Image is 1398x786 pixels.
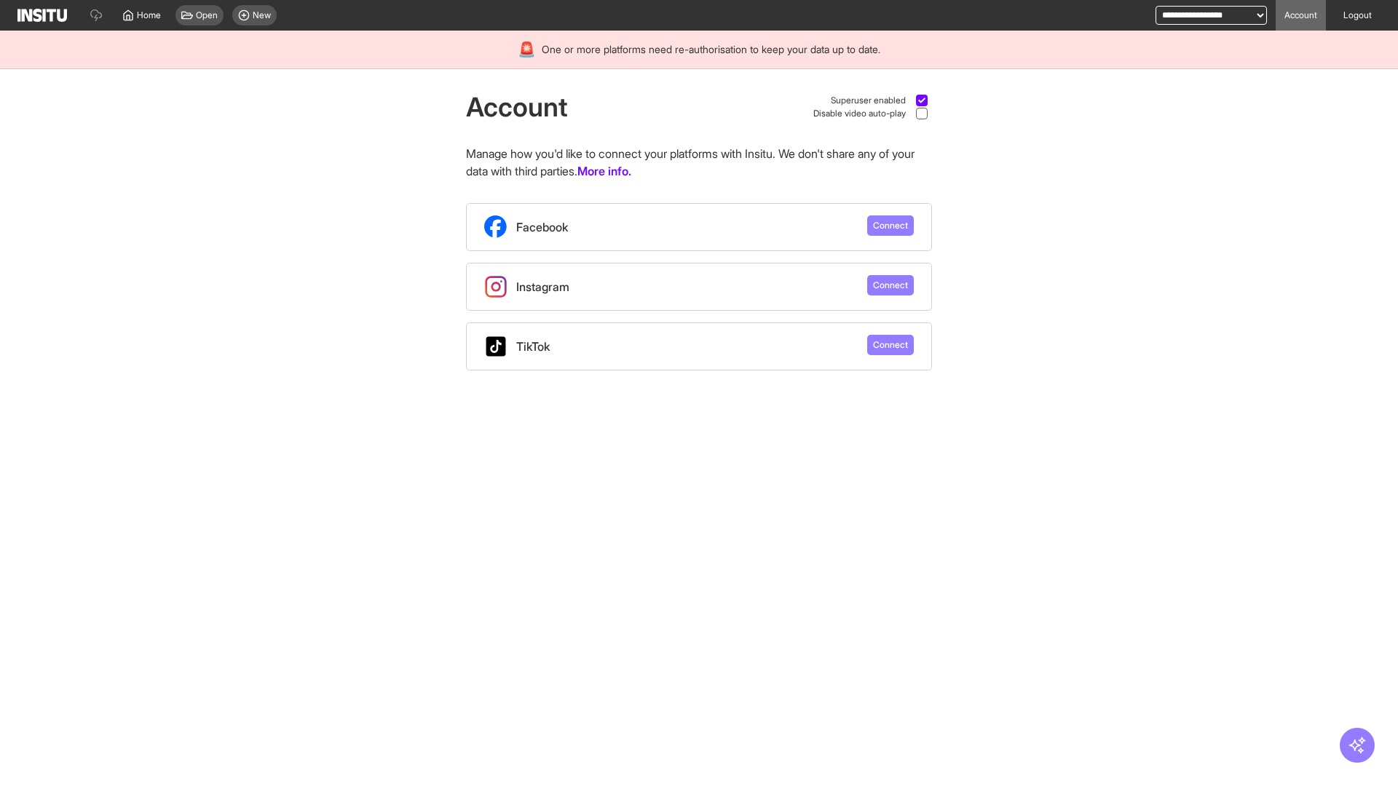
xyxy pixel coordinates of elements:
[577,162,631,180] a: More info.
[873,279,908,291] span: Connect
[516,338,550,355] span: TikTok
[196,9,218,21] span: Open
[873,220,908,231] span: Connect
[466,145,932,180] p: Manage how you'd like to connect your platforms with Insitu. We don't share any of your data with...
[466,92,568,122] h1: Account
[542,42,880,57] span: One or more platforms need re-authorisation to keep your data up to date.
[867,275,914,295] button: Connect
[867,335,914,355] button: Connect
[253,9,271,21] span: New
[137,9,161,21] span: Home
[518,39,536,60] div: 🚨
[813,108,906,119] span: Disable video auto-play
[867,215,914,236] button: Connect
[873,339,908,351] span: Connect
[516,218,568,236] span: Facebook
[17,9,67,22] img: Logo
[516,278,569,295] span: Instagram
[831,95,906,106] span: Superuser enabled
